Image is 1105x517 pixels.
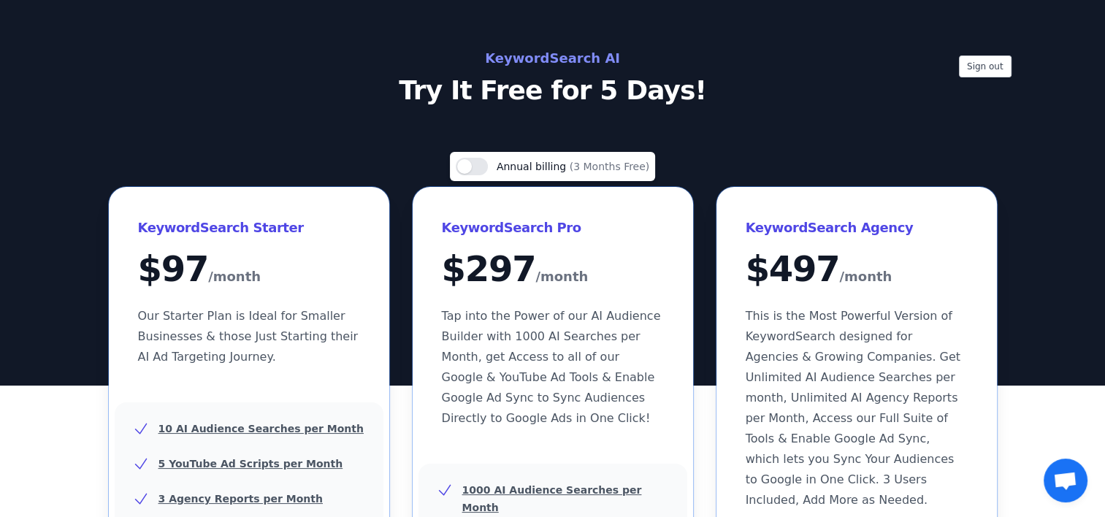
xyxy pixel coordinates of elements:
div: $ 297 [442,251,664,288]
u: 10 AI Audience Searches per Month [158,423,364,434]
span: /month [208,265,261,288]
span: /month [535,265,588,288]
p: Try It Free for 5 Days! [226,76,880,105]
u: 5 YouTube Ad Scripts per Month [158,458,343,470]
span: This is the Most Powerful Version of KeywordSearch designed for Agencies & Growing Companies. Get... [746,309,960,507]
h3: KeywordSearch Agency [746,216,968,240]
div: $ 497 [746,251,968,288]
span: /month [839,265,892,288]
a: Open chat [1044,459,1087,502]
div: $ 97 [138,251,360,288]
span: (3 Months Free) [570,161,650,172]
span: Our Starter Plan is Ideal for Smaller Businesses & those Just Starting their AI Ad Targeting Jour... [138,309,359,364]
span: Annual billing [497,161,570,172]
u: 3 Agency Reports per Month [158,493,323,505]
h2: KeywordSearch AI [226,47,880,70]
button: Sign out [959,55,1012,77]
h3: KeywordSearch Starter [138,216,360,240]
span: Tap into the Power of our AI Audience Builder with 1000 AI Searches per Month, get Access to all ... [442,309,661,425]
u: 1000 AI Audience Searches per Month [462,484,642,513]
h3: KeywordSearch Pro [442,216,664,240]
